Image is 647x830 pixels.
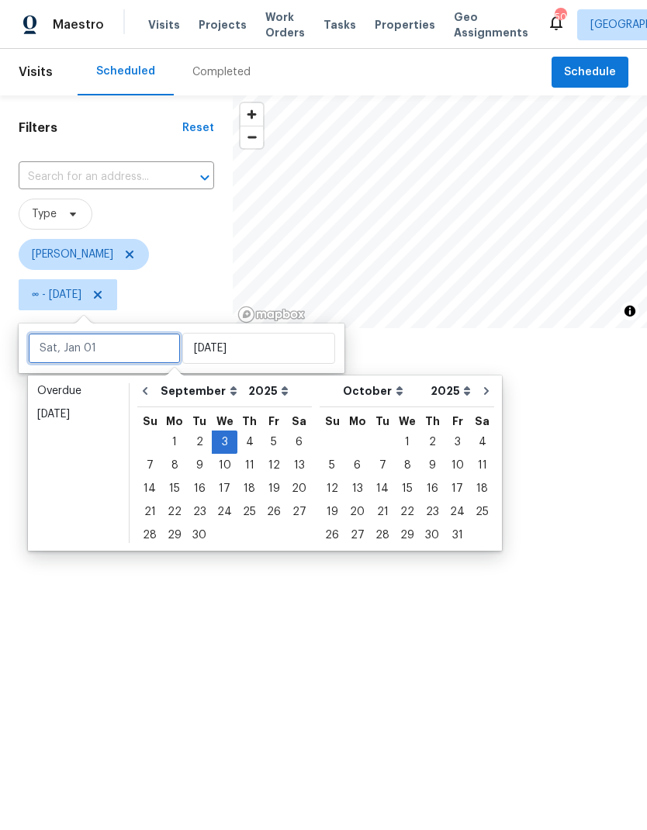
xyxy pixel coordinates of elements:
div: Sat Sep 20 2025 [286,477,312,500]
input: End date [182,333,335,364]
div: 20 [344,501,370,523]
div: 11 [470,455,494,476]
div: 8 [395,455,420,476]
abbr: Monday [349,416,366,427]
button: Toggle attribution [621,302,639,320]
div: Wed Oct 29 2025 [395,524,420,547]
div: 25 [470,501,494,523]
div: 3 [212,431,237,453]
div: 6 [344,455,370,476]
div: 19 [320,501,344,523]
div: Tue Oct 14 2025 [370,477,395,500]
div: 28 [137,524,162,546]
div: Thu Sep 25 2025 [237,500,261,524]
div: 10 [445,455,470,476]
div: 15 [395,478,420,500]
select: Year [427,379,475,403]
div: Sun Oct 19 2025 [320,500,344,524]
select: Month [339,379,427,403]
abbr: Thursday [242,416,257,427]
div: Mon Sep 29 2025 [162,524,187,547]
abbr: Sunday [143,416,157,427]
div: 24 [445,501,470,523]
div: 1 [162,431,187,453]
div: 4 [470,431,494,453]
select: Month [157,379,244,403]
div: Wed Sep 24 2025 [212,500,237,524]
div: Sat Oct 18 2025 [470,477,494,500]
div: Wed Sep 17 2025 [212,477,237,500]
a: Mapbox homepage [237,306,306,323]
div: Sun Sep 21 2025 [137,500,162,524]
div: 16 [187,478,212,500]
div: Tue Oct 07 2025 [370,454,395,477]
div: 11 [237,455,261,476]
div: 24 [212,501,237,523]
div: Wed Oct 01 2025 [395,431,420,454]
div: Mon Oct 20 2025 [344,500,370,524]
span: Zoom out [240,126,263,148]
div: 5 [261,431,286,453]
div: 4 [237,431,261,453]
button: Zoom out [240,126,263,148]
div: Mon Oct 27 2025 [344,524,370,547]
button: Go to next month [475,375,498,406]
div: Thu Sep 11 2025 [237,454,261,477]
div: 27 [344,524,370,546]
input: Sat, Jan 01 [28,333,181,364]
div: 17 [212,478,237,500]
div: 22 [395,501,420,523]
div: 26 [320,524,344,546]
div: Thu Sep 04 2025 [237,431,261,454]
div: Tue Sep 02 2025 [187,431,212,454]
div: 20 [286,478,312,500]
div: Fri Sep 05 2025 [261,431,286,454]
div: Sat Oct 04 2025 [470,431,494,454]
abbr: Sunday [325,416,340,427]
div: Fri Sep 26 2025 [261,500,286,524]
div: 23 [187,501,212,523]
abbr: Thursday [425,416,440,427]
div: 21 [370,501,395,523]
abbr: Tuesday [375,416,389,427]
div: Sun Oct 26 2025 [320,524,344,547]
div: 15 [162,478,187,500]
div: Wed Oct 08 2025 [395,454,420,477]
div: 5 [320,455,344,476]
div: Overdue [37,383,119,399]
div: Tue Sep 23 2025 [187,500,212,524]
div: Sat Sep 06 2025 [286,431,312,454]
div: Tue Sep 30 2025 [187,524,212,547]
div: Sun Sep 14 2025 [137,477,162,500]
div: 1 [395,431,420,453]
abbr: Friday [268,416,279,427]
abbr: Saturday [475,416,490,427]
div: Fri Oct 31 2025 [445,524,470,547]
span: Toggle attribution [625,303,635,320]
div: 2 [187,431,212,453]
div: Sun Oct 12 2025 [320,477,344,500]
div: Fri Sep 19 2025 [261,477,286,500]
div: 27 [286,501,312,523]
div: Wed Oct 22 2025 [395,500,420,524]
div: 50 [555,9,566,25]
div: Thu Oct 23 2025 [420,500,445,524]
div: Mon Sep 22 2025 [162,500,187,524]
div: 18 [470,478,494,500]
div: Fri Oct 24 2025 [445,500,470,524]
div: Sat Sep 27 2025 [286,500,312,524]
div: 9 [420,455,445,476]
button: Zoom in [240,103,263,126]
abbr: Friday [452,416,463,427]
div: [DATE] [37,406,119,422]
div: Thu Oct 02 2025 [420,431,445,454]
div: 13 [286,455,312,476]
div: Tue Oct 28 2025 [370,524,395,547]
div: Thu Oct 30 2025 [420,524,445,547]
div: 28 [370,524,395,546]
div: Fri Oct 17 2025 [445,477,470,500]
div: Thu Sep 18 2025 [237,477,261,500]
div: 13 [344,478,370,500]
div: Mon Sep 15 2025 [162,477,187,500]
div: 12 [320,478,344,500]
